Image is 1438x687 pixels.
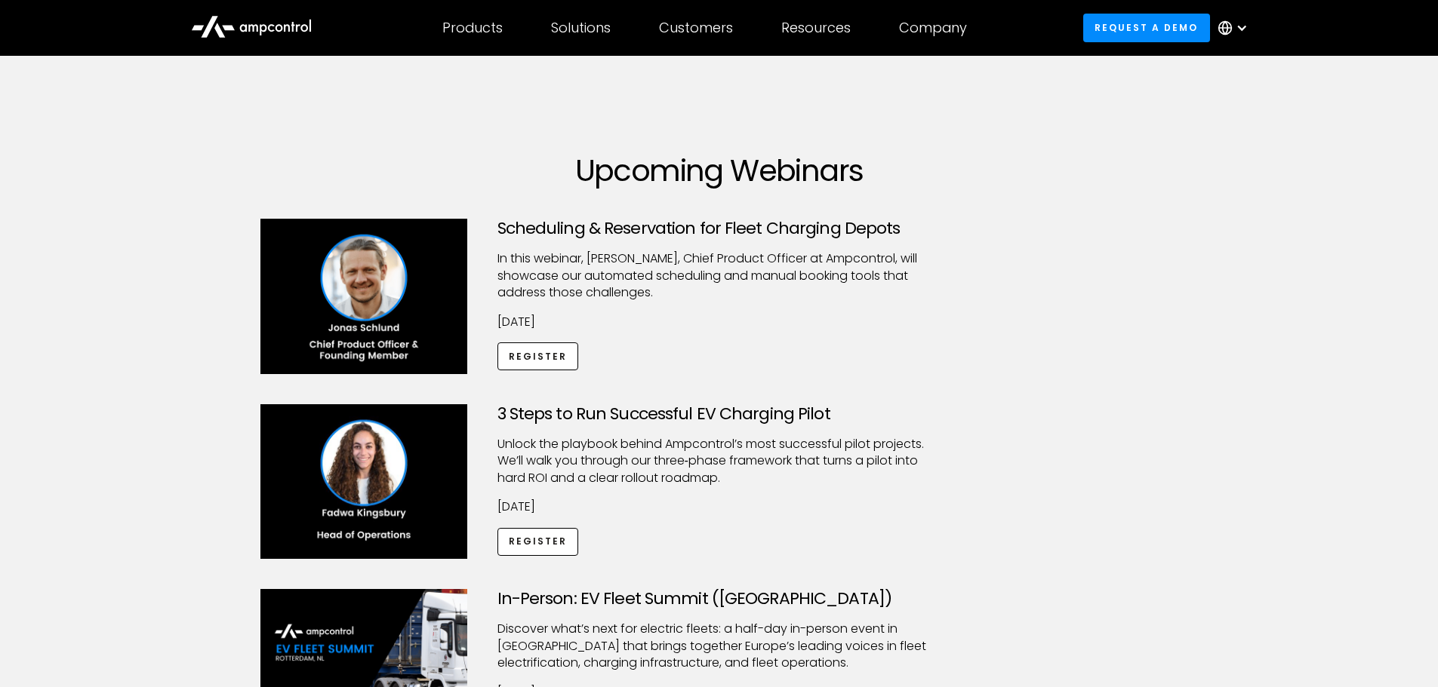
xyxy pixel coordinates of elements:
div: Products [442,20,503,36]
a: Register [497,528,579,556]
div: Resources [781,20,851,36]
p: Unlock the playbook behind Ampcontrol’s most successful pilot projects. We’ll walk you through ou... [497,436,941,486]
p: [DATE] [497,498,941,515]
p: ​In this webinar, [PERSON_NAME], Chief Product Officer at Ampcontrol, will showcase our automated... [497,250,941,301]
div: Solutions [551,20,611,36]
h3: In-Person: EV Fleet Summit ([GEOGRAPHIC_DATA]) [497,589,941,609]
div: Customers [659,20,733,36]
a: Register [497,342,579,370]
div: Company [899,20,967,36]
p: [DATE] [497,314,941,330]
p: ​Discover what’s next for electric fleets: a half-day in-person event in [GEOGRAPHIC_DATA] that b... [497,621,941,671]
h1: Upcoming Webinars [260,152,1178,189]
h3: Scheduling & Reservation for Fleet Charging Depots [497,219,941,238]
a: Request a demo [1083,14,1210,41]
h3: 3 Steps to Run Successful EV Charging Pilot [497,404,941,424]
